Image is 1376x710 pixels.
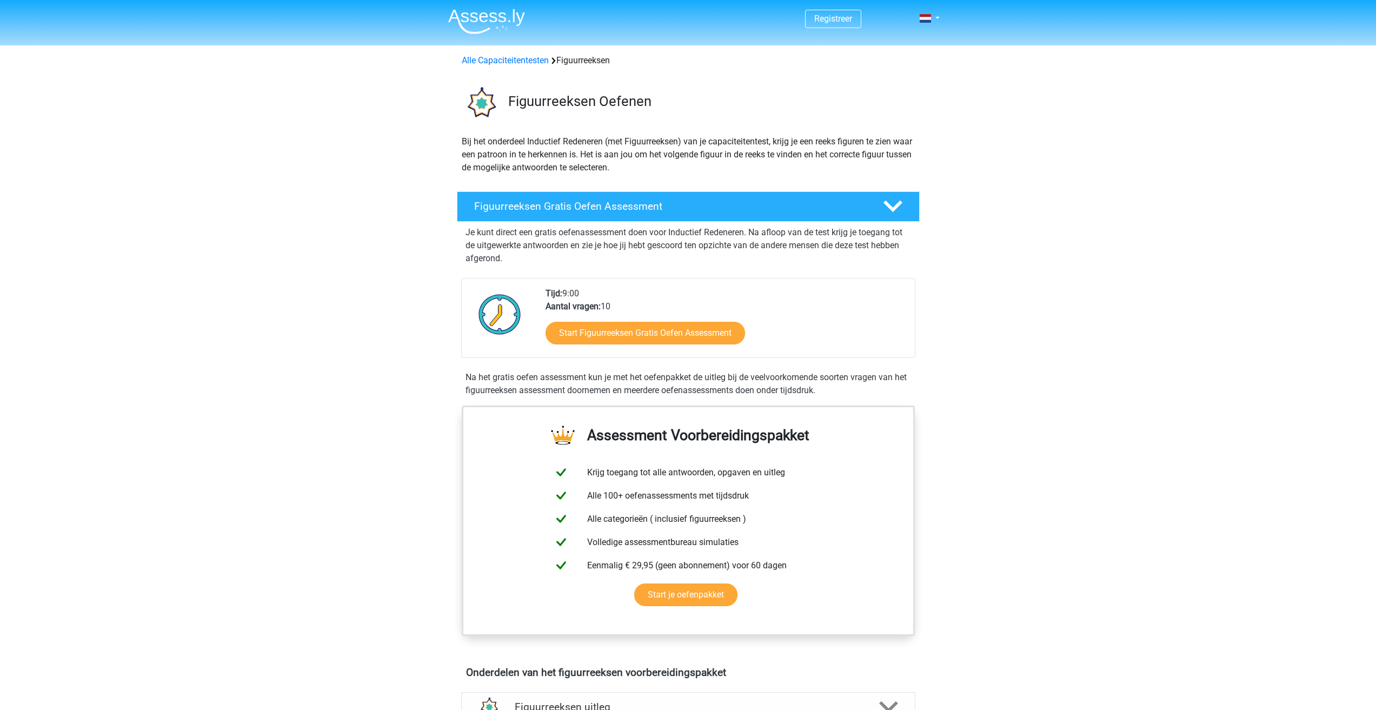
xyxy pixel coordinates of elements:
b: Tijd: [546,288,562,298]
img: Klok [473,287,527,341]
div: Figuurreeksen [457,54,919,67]
img: Assessly [448,9,525,34]
b: Aantal vragen: [546,301,601,311]
div: 9:00 10 [537,287,914,357]
a: Alle Capaciteitentesten [462,55,549,65]
a: Start Figuurreeksen Gratis Oefen Assessment [546,322,745,344]
p: Je kunt direct een gratis oefenassessment doen voor Inductief Redeneren. Na afloop van de test kr... [466,226,911,265]
h4: Figuurreeksen Gratis Oefen Assessment [474,200,866,213]
a: Registreer [814,14,852,24]
img: figuurreeksen [457,80,503,126]
h3: Figuurreeksen Oefenen [508,93,911,110]
h4: Onderdelen van het figuurreeksen voorbereidingspakket [466,666,910,679]
a: Start je oefenpakket [634,583,737,606]
p: Bij het onderdeel Inductief Redeneren (met Figuurreeksen) van je capaciteitentest, krijg je een r... [462,135,915,174]
a: Figuurreeksen Gratis Oefen Assessment [453,191,924,222]
div: Na het gratis oefen assessment kun je met het oefenpakket de uitleg bij de veelvoorkomende soorte... [461,371,915,397]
